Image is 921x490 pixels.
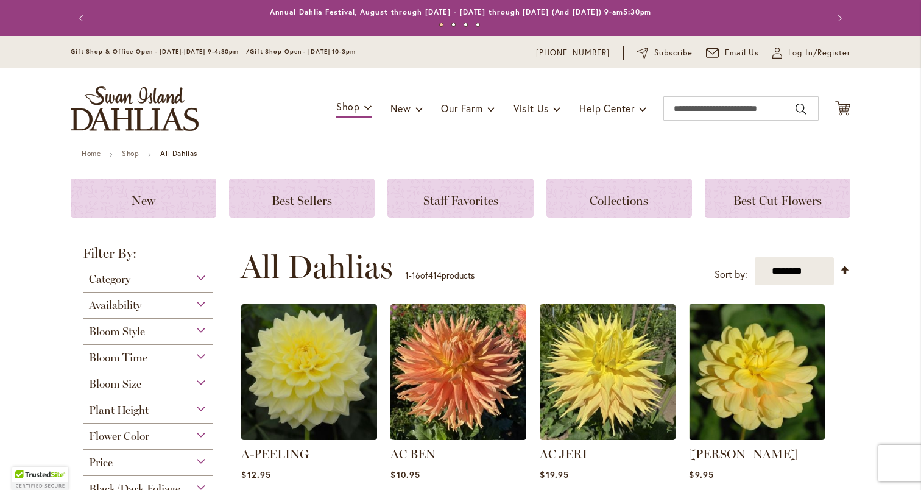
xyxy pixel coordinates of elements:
img: A-Peeling [241,304,377,440]
a: AHOY MATEY [689,431,825,442]
button: 3 of 4 [464,23,468,27]
span: Bloom Style [89,325,145,338]
strong: All Dahlias [160,149,197,158]
label: Sort by: [715,263,747,286]
button: 4 of 4 [476,23,480,27]
span: $19.95 [540,469,568,480]
span: 414 [428,269,442,281]
span: Gift Shop & Office Open - [DATE]-[DATE] 9-4:30pm / [71,48,250,55]
span: Help Center [579,102,635,115]
span: Flower Color [89,430,149,443]
button: Previous [71,6,95,30]
span: All Dahlias [241,249,393,285]
img: AC BEN [390,304,526,440]
a: Home [82,149,101,158]
span: Email Us [725,47,760,59]
span: Bloom Time [89,351,147,364]
a: Annual Dahlia Festival, August through [DATE] - [DATE] through [DATE] (And [DATE]) 9-am5:30pm [270,7,652,16]
a: Email Us [706,47,760,59]
a: Log In/Register [772,47,850,59]
span: Shop [336,100,360,113]
a: [PERSON_NAME] [689,447,797,461]
a: Shop [122,149,139,158]
span: Plant Height [89,403,149,417]
a: Best Cut Flowers [705,179,850,218]
span: Collections [590,193,648,208]
span: Gift Shop Open - [DATE] 10-3pm [250,48,356,55]
button: Next [826,6,850,30]
span: New [390,102,411,115]
span: Subscribe [654,47,693,59]
span: Best Sellers [272,193,332,208]
span: Visit Us [513,102,549,115]
strong: Filter By: [71,247,225,266]
span: Category [89,272,130,286]
a: store logo [71,86,199,131]
span: $12.95 [241,469,270,480]
button: 2 of 4 [451,23,456,27]
a: AC Jeri [540,431,676,442]
a: AC BEN [390,447,436,461]
button: 1 of 4 [439,23,443,27]
span: 1 [405,269,409,281]
a: A-PEELING [241,447,309,461]
span: Bloom Size [89,377,141,391]
span: Availability [89,299,141,312]
p: - of products [405,266,475,285]
img: AHOY MATEY [689,304,825,440]
span: 16 [412,269,420,281]
a: [PHONE_NUMBER] [536,47,610,59]
a: New [71,179,216,218]
a: Staff Favorites [387,179,533,218]
img: AC Jeri [540,304,676,440]
a: AC JERI [540,447,587,461]
a: Subscribe [637,47,693,59]
a: A-Peeling [241,431,377,442]
span: New [132,193,155,208]
span: Best Cut Flowers [733,193,822,208]
a: Best Sellers [229,179,375,218]
span: Log In/Register [788,47,850,59]
a: AC BEN [390,431,526,442]
span: $9.95 [689,469,713,480]
span: Price [89,456,113,469]
span: Our Farm [441,102,482,115]
div: TrustedSite Certified [12,467,68,490]
a: Collections [546,179,692,218]
span: Staff Favorites [423,193,498,208]
span: $10.95 [390,469,420,480]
